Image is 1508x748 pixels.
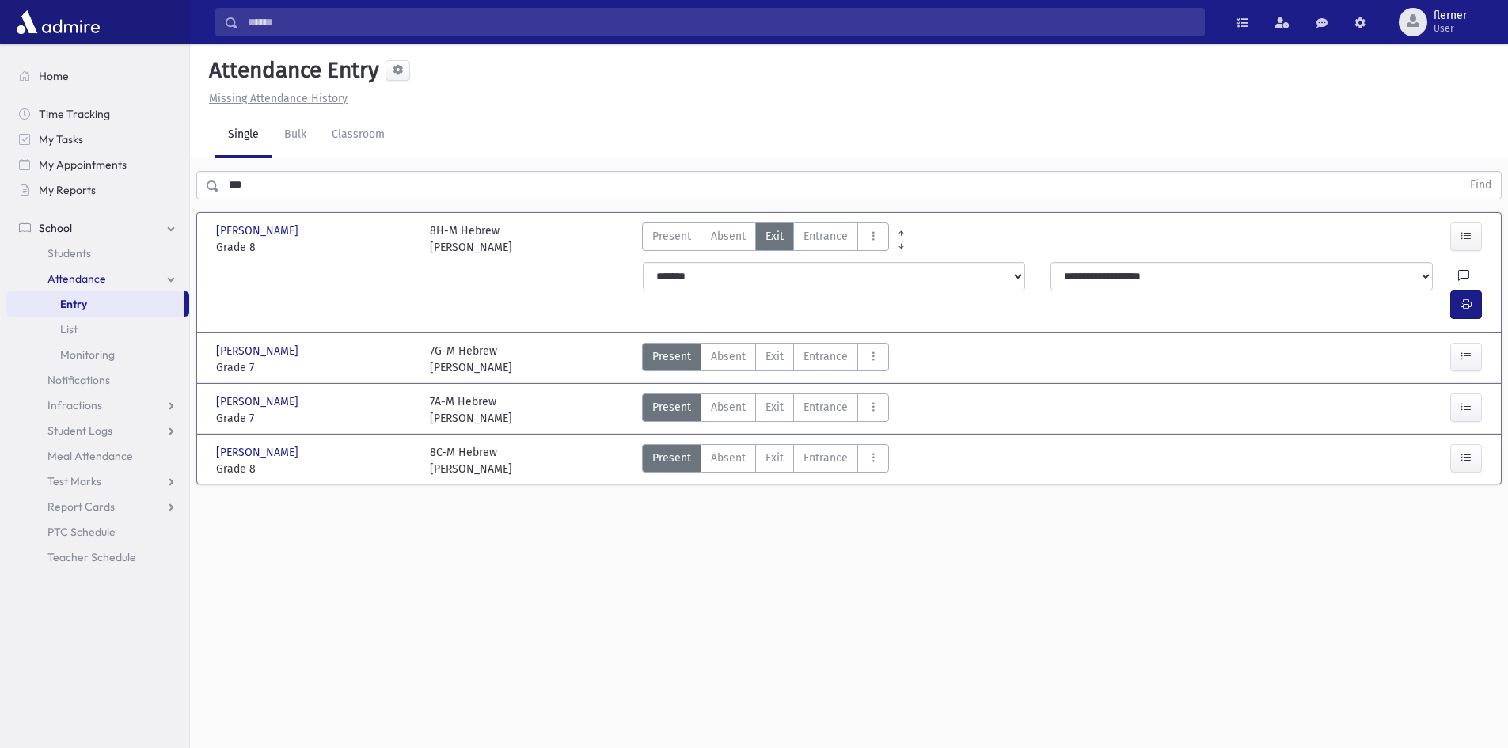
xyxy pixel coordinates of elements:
[642,444,889,477] div: AttTypes
[6,266,189,291] a: Attendance
[39,183,96,197] span: My Reports
[6,152,189,177] a: My Appointments
[47,246,91,260] span: Students
[39,221,72,235] span: School
[47,398,102,412] span: Infractions
[6,443,189,469] a: Meal Attendance
[6,241,189,266] a: Students
[216,393,302,410] span: [PERSON_NAME]
[6,494,189,519] a: Report Cards
[39,107,110,121] span: Time Tracking
[47,423,112,438] span: Student Logs
[216,239,414,256] span: Grade 8
[652,399,691,416] span: Present
[642,222,889,256] div: AttTypes
[803,399,848,416] span: Entrance
[430,343,512,376] div: 7G-M Hebrew [PERSON_NAME]
[209,92,348,105] u: Missing Attendance History
[6,393,189,418] a: Infractions
[6,317,189,342] a: List
[652,348,691,365] span: Present
[6,127,189,152] a: My Tasks
[652,228,691,245] span: Present
[1461,172,1501,199] button: Find
[39,69,69,83] span: Home
[47,449,133,463] span: Meal Attendance
[13,6,104,38] img: AdmirePro
[60,347,115,362] span: Monitoring
[238,8,1204,36] input: Search
[216,461,414,477] span: Grade 8
[430,222,512,256] div: 8H-M Hebrew [PERSON_NAME]
[430,393,512,427] div: 7A-M Hebrew [PERSON_NAME]
[47,525,116,539] span: PTC Schedule
[711,348,746,365] span: Absent
[6,545,189,570] a: Teacher Schedule
[47,499,115,514] span: Report Cards
[47,271,106,286] span: Attendance
[272,113,319,158] a: Bulk
[216,343,302,359] span: [PERSON_NAME]
[216,444,302,461] span: [PERSON_NAME]
[6,177,189,203] a: My Reports
[765,399,784,416] span: Exit
[803,450,848,466] span: Entrance
[47,474,101,488] span: Test Marks
[6,418,189,443] a: Student Logs
[6,101,189,127] a: Time Tracking
[215,113,272,158] a: Single
[1434,9,1467,22] span: flerner
[6,469,189,494] a: Test Marks
[6,342,189,367] a: Monitoring
[203,57,379,84] h5: Attendance Entry
[39,158,127,172] span: My Appointments
[60,322,78,336] span: List
[6,291,184,317] a: Entry
[47,373,110,387] span: Notifications
[765,228,784,245] span: Exit
[642,393,889,427] div: AttTypes
[803,348,848,365] span: Entrance
[642,343,889,376] div: AttTypes
[6,519,189,545] a: PTC Schedule
[216,359,414,376] span: Grade 7
[711,399,746,416] span: Absent
[765,348,784,365] span: Exit
[765,450,784,466] span: Exit
[319,113,397,158] a: Classroom
[711,228,746,245] span: Absent
[6,63,189,89] a: Home
[6,367,189,393] a: Notifications
[430,444,512,477] div: 8C-M Hebrew [PERSON_NAME]
[60,297,87,311] span: Entry
[39,132,83,146] span: My Tasks
[711,450,746,466] span: Absent
[803,228,848,245] span: Entrance
[652,450,691,466] span: Present
[216,410,414,427] span: Grade 7
[216,222,302,239] span: [PERSON_NAME]
[203,92,348,105] a: Missing Attendance History
[6,215,189,241] a: School
[1434,22,1467,35] span: User
[47,550,136,564] span: Teacher Schedule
